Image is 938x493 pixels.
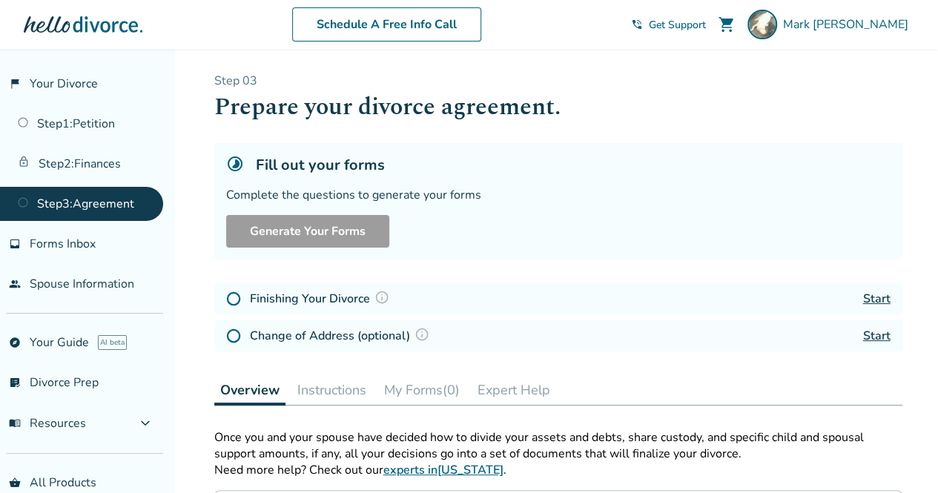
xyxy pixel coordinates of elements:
span: expand_more [136,414,154,432]
span: list_alt_check [9,377,21,388]
a: phone_in_talkGet Support [631,18,706,32]
h4: Change of Address (optional) [250,326,434,345]
h4: Finishing Your Divorce [250,289,394,308]
span: inbox [9,238,21,250]
img: Question Mark [414,327,429,342]
img: Not Started [226,328,241,343]
a: Start [863,291,891,307]
iframe: Chat Widget [864,422,938,493]
a: Start [863,328,891,344]
button: Overview [214,375,285,406]
span: flag_2 [9,78,21,90]
p: Once you and your spouse have decided how to divide your assets and debts, share custody, and spe... [214,429,902,462]
img: Not Started [226,291,241,306]
a: Schedule A Free Info Call [292,7,481,42]
span: phone_in_talk [631,19,643,30]
span: explore [9,337,21,348]
span: Forms Inbox [30,236,96,252]
button: Instructions [291,375,372,405]
button: Expert Help [472,375,556,405]
p: Step 0 3 [214,73,902,89]
p: Need more help? Check out our . [214,462,902,478]
span: shopping_basket [9,477,21,489]
div: Complete the questions to generate your forms [226,187,891,203]
button: My Forms(0) [378,375,466,405]
span: people [9,278,21,290]
span: shopping_cart [718,16,736,33]
span: menu_book [9,417,21,429]
span: Get Support [649,18,706,32]
h5: Fill out your forms [256,155,385,175]
h1: Prepare your divorce agreement. [214,89,902,125]
img: Mark Chatman [747,10,777,39]
span: Resources [9,415,86,431]
button: Generate Your Forms [226,215,389,248]
span: Mark [PERSON_NAME] [783,16,914,33]
img: Question Mark [374,290,389,305]
span: AI beta [98,335,127,350]
a: experts in[US_STATE] [383,462,503,478]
